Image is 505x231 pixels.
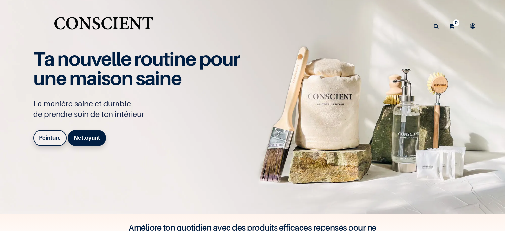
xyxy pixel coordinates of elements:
a: Nettoyant [68,130,106,146]
img: Conscient [53,13,154,39]
a: 0 [444,14,463,37]
b: Peinture [39,134,61,141]
span: Ta nouvelle routine pour une maison saine [33,47,240,90]
sup: 0 [453,19,459,26]
a: Logo of Conscient [53,13,154,39]
b: Nettoyant [74,134,100,141]
p: La manière saine et durable de prendre soin de ton intérieur [33,99,247,120]
a: Peinture [33,130,67,146]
